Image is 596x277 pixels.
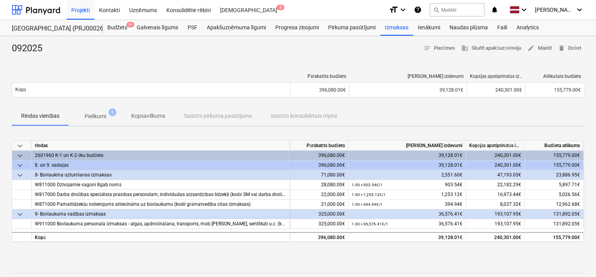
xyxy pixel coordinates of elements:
[15,210,25,219] span: keyboard_arrow_down
[349,141,466,151] div: [PERSON_NAME] izdevumi
[466,209,525,219] div: 193,107.95€
[497,192,521,197] span: 16,973.44€
[35,151,286,160] div: 2601960 K-1 un K-2 ēku budžets
[525,170,583,180] div: 23,886.95€
[525,160,583,170] div: 155,779.00€
[15,151,25,160] span: keyboard_arrow_down
[270,20,323,36] a: Progresa ziņojumi
[466,151,525,160] div: 240,301.00€
[35,201,251,207] span: W871000 Pamatlīdzekļu nolietojums attiecināms uz būvlaukumu (kodē grāmatvedība citas izmaksas)
[290,151,349,160] div: 396,080.00€
[527,44,552,53] span: Mainīt
[352,87,463,93] div: 39,128.01€
[466,170,525,180] div: 47,193.05€
[352,202,383,207] small: 1.00 × 394.94€ / 1
[290,170,349,180] div: 71,080.00€
[529,74,581,79] div: Atlikušais budžets
[461,45,468,52] span: business
[525,209,583,219] div: 131,892.05€
[352,200,462,209] div: 394.94€
[554,87,581,93] span: 155,779.00€
[15,86,26,93] p: Kopā
[433,7,439,13] span: search
[352,170,462,180] div: 2,551.60€
[35,170,286,180] div: 8- Būvlaukma uzturēšanas izmaksas
[466,232,525,242] div: 240,301.00€
[470,74,522,79] div: Kopējās apstiprinātās izmaksas
[352,233,462,243] div: 39,128.01€
[421,42,458,54] button: Piezīmes
[458,42,524,54] button: Skatīt apakšuzņēmēju
[413,20,445,36] div: Ienākumi
[466,160,525,170] div: 240,301.00€
[15,171,25,180] span: keyboard_arrow_down
[12,42,49,55] div: 092025
[290,84,349,96] div: 396,080.00€
[491,5,498,14] i: notifications
[556,201,580,207] span: 12,962.68€
[12,25,93,33] div: [GEOGRAPHIC_DATA] (PRJ0002627, K-1 un K-2(2.kārta) 2601960
[352,192,386,197] small: 1.00 × 1,253.12€ / 1
[424,44,455,53] span: Piezīmes
[524,42,555,54] button: Mainīt
[294,74,346,79] div: Pārskatīts budžets
[32,232,290,242] div: Kopā
[290,209,349,219] div: 325,000.00€
[352,222,388,226] small: 1.00 × 36,576.41€ / 1
[575,5,584,14] i: keyboard_arrow_down
[492,20,511,36] a: Faili
[398,5,408,14] i: keyboard_arrow_down
[380,20,413,36] a: Izmaksas
[32,141,290,151] div: rindas
[35,192,315,197] span: W817000 Darba drošības speciālista prasības personālam, individuālas aizsardzības līdzekļi (kodē ...
[466,84,525,96] div: 240,301.00€
[424,45,431,52] span: notes
[519,5,529,14] i: keyboard_arrow_down
[352,160,462,170] div: 39,128.01€
[389,5,398,14] i: format_size
[103,20,132,36] div: Budžets
[352,219,462,229] div: 36,576.41€
[35,209,286,219] div: 9- Būvlaukuma vadības izmaksas
[559,192,580,197] span: 5,026.56€
[535,7,574,13] span: [PERSON_NAME]
[290,180,349,190] div: 28,080.00€
[276,5,284,10] span: 6
[183,20,202,36] a: PSF
[511,20,543,36] a: Analytics
[445,20,493,36] div: Naudas plūsma
[290,190,349,200] div: 22,000.00€
[352,190,462,200] div: 1,253.12€
[131,112,165,120] p: Kopsavilkums
[290,141,349,151] div: Pārskatīts budžets
[103,20,132,36] a: Budžets9+
[85,112,106,121] p: Pielikumi
[202,20,270,36] a: Apakšuzņēmuma līgumi
[466,141,525,151] div: Kopējās apstiprinātās izmaksas
[290,160,349,170] div: 396,080.00€
[553,221,580,227] span: 131,892.05€
[525,151,583,160] div: 155,779.00€
[352,180,462,190] div: 903.54€
[21,112,60,120] p: Rindas vienības
[290,200,349,209] div: 21,000.00€
[558,44,581,53] span: Dzēst
[352,209,462,219] div: 36,576.41€
[414,5,422,14] i: Zināšanu pamats
[35,160,286,170] div: 8. un 9. sadaļas
[323,20,380,36] a: Pirkuma pasūtījumi
[430,3,484,16] button: Meklēt
[126,22,134,27] span: 9+
[352,74,464,79] div: [PERSON_NAME] izdevumi
[15,141,25,151] span: keyboard_arrow_down
[558,45,565,52] span: delete
[497,182,521,187] span: 22,182.29€
[557,239,596,277] iframe: Chat Widget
